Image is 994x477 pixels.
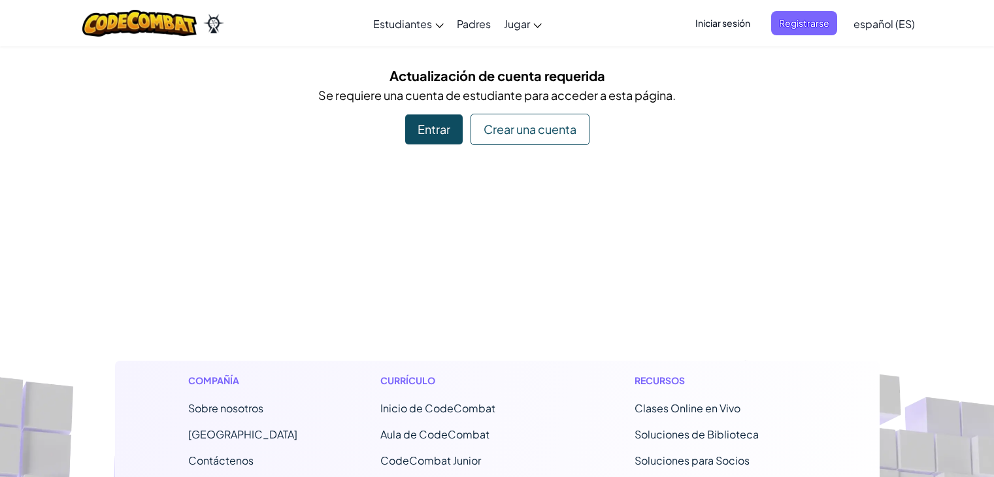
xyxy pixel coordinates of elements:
[450,6,497,41] a: Padres
[125,86,870,105] p: Se requiere una cuenta de estudiante para acceder a esta página.
[188,427,297,441] a: [GEOGRAPHIC_DATA]
[380,453,481,467] a: CodeCombat Junior
[380,374,552,387] h1: Currículo
[405,114,463,144] div: Entrar
[188,374,297,387] h1: Compañía
[380,401,495,415] span: Inicio de CodeCombat
[188,453,254,467] span: Contáctenos
[635,374,806,387] h1: Recursos
[373,17,432,31] span: Estudiantes
[504,17,530,31] span: Jugar
[635,401,740,415] a: Clases Online en Vivo
[82,10,197,37] img: CodeCombat logo
[471,114,589,145] div: Crear una cuenta
[497,6,548,41] a: Jugar
[853,17,915,31] span: español (ES)
[188,401,263,415] a: Sobre nosotros
[380,427,489,441] a: Aula de CodeCombat
[635,453,750,467] a: Soluciones para Socios
[688,11,758,35] button: Iniciar sesión
[203,14,224,33] img: Ozaria
[125,65,870,86] h5: Actualización de cuenta requerida
[635,427,759,441] a: Soluciones de Biblioteca
[771,11,837,35] button: Registrarse
[367,6,450,41] a: Estudiantes
[847,6,921,41] a: español (ES)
